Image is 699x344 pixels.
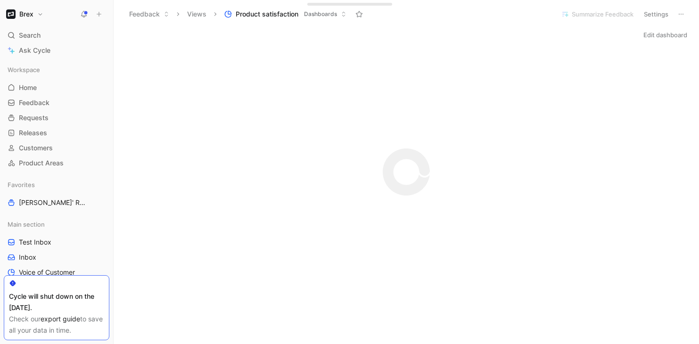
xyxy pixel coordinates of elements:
span: Workspace [8,65,40,74]
a: Customers [4,141,109,155]
div: Check our to save all your data in time. [9,313,104,336]
h1: Brex [19,10,33,18]
span: Customers [19,143,53,153]
button: Summarize Feedback [557,8,638,21]
span: Test Inbox [19,238,51,247]
button: Feedback [125,7,173,21]
a: Home [4,81,109,95]
span: Product Areas [19,158,64,168]
span: Search [19,30,41,41]
a: Feedback [4,96,109,110]
div: Workspace [4,63,109,77]
span: Feedback [19,98,49,107]
a: export guide [41,315,80,323]
button: Edit dashboard [639,28,691,41]
span: Releases [19,128,47,138]
span: Main section [8,220,45,229]
img: Brex [6,9,16,19]
span: Product satisfaction [236,9,298,19]
span: [PERSON_NAME]' Requests [19,198,89,207]
span: Voice of Customer [19,268,75,277]
div: Search [4,28,109,42]
span: Requests [19,113,49,123]
span: Ask Cycle [19,45,50,56]
div: Cycle will shut down on the [DATE]. [9,291,104,313]
span: Inbox [19,253,36,262]
button: BrexBrex [4,8,46,21]
a: [PERSON_NAME]' Requests [4,196,109,210]
span: Dashboards [304,9,337,19]
a: Releases [4,126,109,140]
a: Product Areas [4,156,109,170]
button: Views [183,7,211,21]
a: Voice of Customer [4,265,109,279]
span: Favorites [8,180,35,189]
a: Test Inbox [4,235,109,249]
button: Settings [640,8,673,21]
div: Favorites [4,178,109,192]
a: Requests [4,111,109,125]
a: Inbox [4,250,109,264]
button: Product satisfactionDashboards [220,7,351,21]
div: Main section [4,217,109,231]
a: Ask Cycle [4,43,109,57]
span: Home [19,83,37,92]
